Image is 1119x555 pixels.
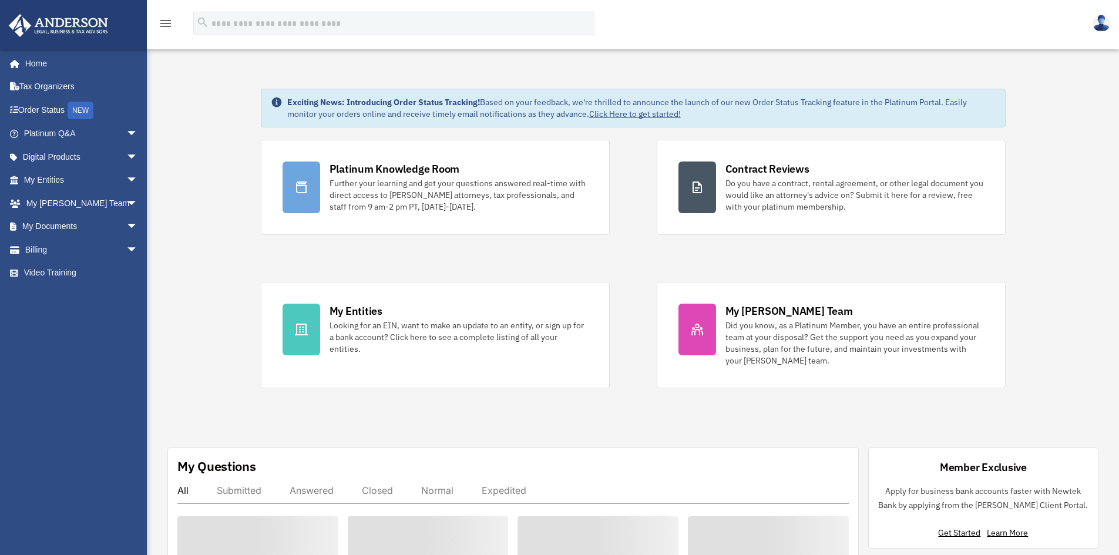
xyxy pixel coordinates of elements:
span: arrow_drop_down [126,215,150,239]
a: menu [159,21,173,31]
a: Contract Reviews Do you have a contract, rental agreement, or other legal document you would like... [657,140,1006,235]
div: My [PERSON_NAME] Team [725,304,853,318]
a: Platinum Q&Aarrow_drop_down [8,122,156,146]
a: My [PERSON_NAME] Teamarrow_drop_down [8,191,156,215]
div: Closed [362,485,393,496]
i: search [196,16,209,29]
span: arrow_drop_down [126,238,150,262]
a: My Entitiesarrow_drop_down [8,169,156,192]
a: Digital Productsarrow_drop_down [8,145,156,169]
div: My Entities [330,304,382,318]
div: My Questions [177,458,256,475]
a: Order StatusNEW [8,98,156,122]
img: Anderson Advisors Platinum Portal [5,14,112,37]
span: arrow_drop_down [126,122,150,146]
a: Learn More [987,527,1028,538]
p: Apply for business bank accounts faster with Newtek Bank by applying from the [PERSON_NAME] Clien... [878,484,1088,513]
a: Tax Organizers [8,75,156,99]
div: Normal [421,485,453,496]
div: Based on your feedback, we're thrilled to announce the launch of our new Order Status Tracking fe... [287,96,996,120]
div: Did you know, as a Platinum Member, you have an entire professional team at your disposal? Get th... [725,319,984,366]
a: Home [8,52,150,75]
span: arrow_drop_down [126,169,150,193]
a: Click Here to get started! [589,109,681,119]
div: Further your learning and get your questions answered real-time with direct access to [PERSON_NAM... [330,177,588,213]
a: My [PERSON_NAME] Team Did you know, as a Platinum Member, you have an entire professional team at... [657,282,1006,388]
div: Looking for an EIN, want to make an update to an entity, or sign up for a bank account? Click her... [330,319,588,355]
a: My Documentsarrow_drop_down [8,215,156,238]
a: Get Started [938,527,985,538]
a: Video Training [8,261,156,285]
div: Answered [290,485,334,496]
div: Platinum Knowledge Room [330,162,460,176]
img: User Pic [1093,15,1110,32]
a: Billingarrow_drop_down [8,238,156,261]
div: Contract Reviews [725,162,809,176]
div: Submitted [217,485,261,496]
div: NEW [68,102,93,119]
div: Member Exclusive [940,460,1027,475]
div: Do you have a contract, rental agreement, or other legal document you would like an attorney's ad... [725,177,984,213]
span: arrow_drop_down [126,191,150,216]
a: Platinum Knowledge Room Further your learning and get your questions answered real-time with dire... [261,140,610,235]
strong: Exciting News: Introducing Order Status Tracking! [287,97,480,107]
div: All [177,485,189,496]
a: My Entities Looking for an EIN, want to make an update to an entity, or sign up for a bank accoun... [261,282,610,388]
i: menu [159,16,173,31]
span: arrow_drop_down [126,145,150,169]
div: Expedited [482,485,526,496]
